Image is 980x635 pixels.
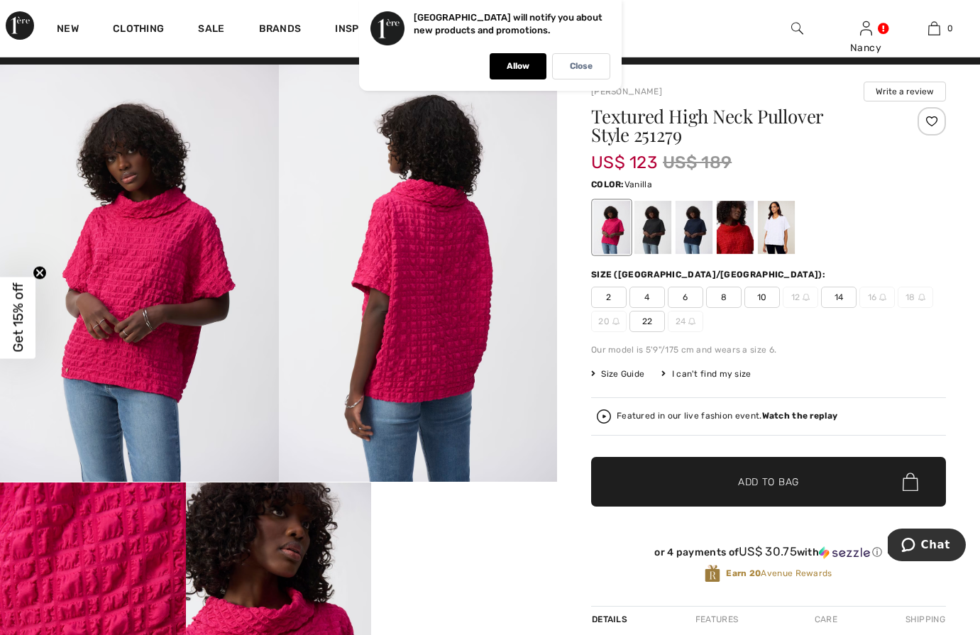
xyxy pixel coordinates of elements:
[259,23,302,38] a: Brands
[803,294,810,301] img: ring-m.svg
[591,311,627,332] span: 20
[739,544,797,558] span: US$ 30.75
[591,607,631,632] div: Details
[668,287,703,308] span: 6
[10,283,26,353] span: Get 15% off
[832,40,900,55] div: Nancy
[591,107,887,144] h1: Textured High Neck Pullover Style 251279
[758,201,795,254] div: Vanilla
[591,268,828,281] div: Size ([GEOGRAPHIC_DATA]/[GEOGRAPHIC_DATA]):
[902,607,946,632] div: Shipping
[744,287,780,308] span: 10
[706,287,742,308] span: 8
[901,20,968,37] a: 0
[617,412,837,421] div: Featured in our live fashion event.
[688,318,695,325] img: ring-m.svg
[726,567,832,580] span: Avenue Rewards
[947,22,953,35] span: 0
[279,65,558,482] img: Textured High Neck Pullover Style 251279. 2
[591,368,644,380] span: Size Guide
[591,87,662,96] a: [PERSON_NAME]
[803,607,849,632] div: Care
[591,138,657,172] span: US$ 123
[6,11,34,40] img: 1ère Avenue
[57,23,79,38] a: New
[335,23,398,38] span: Inspiration
[888,529,966,564] iframe: Opens a widget where you can chat to one of our agents
[859,287,895,308] span: 16
[738,475,799,490] span: Add to Bag
[612,318,620,325] img: ring-m.svg
[879,294,886,301] img: ring-m.svg
[918,294,925,301] img: ring-m.svg
[634,201,671,254] div: Black
[683,607,750,632] div: Features
[864,82,946,101] button: Write a review
[903,473,918,491] img: Bag.svg
[762,411,838,421] strong: Watch the replay
[414,12,602,35] p: [GEOGRAPHIC_DATA] will notify you about new products and promotions.
[591,343,946,356] div: Our model is 5'9"/175 cm and wears a size 6.
[198,23,224,38] a: Sale
[783,287,818,308] span: 12
[860,20,872,37] img: My Info
[860,21,872,35] a: Sign In
[507,61,529,72] p: Allow
[591,545,946,564] div: or 4 payments ofUS$ 30.75withSezzle Click to learn more about Sezzle
[597,409,611,424] img: Watch the replay
[629,311,665,332] span: 22
[898,287,933,308] span: 18
[113,23,164,38] a: Clothing
[717,201,754,254] div: Radiant red
[663,150,732,175] span: US$ 189
[624,180,652,189] span: Vanilla
[726,568,761,578] strong: Earn 20
[371,482,557,575] video: Your browser does not support the video tag.
[928,20,940,37] img: My Bag
[668,311,703,332] span: 24
[591,180,624,189] span: Color:
[791,20,803,37] img: search the website
[676,201,712,254] div: Midnight Blue
[819,546,870,559] img: Sezzle
[591,457,946,507] button: Add to Bag
[591,287,627,308] span: 2
[629,287,665,308] span: 4
[33,265,47,280] button: Close teaser
[705,564,720,583] img: Avenue Rewards
[570,61,593,72] p: Close
[593,201,630,254] div: Geranium
[821,287,857,308] span: 14
[591,545,946,559] div: or 4 payments of with
[661,368,751,380] div: I can't find my size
